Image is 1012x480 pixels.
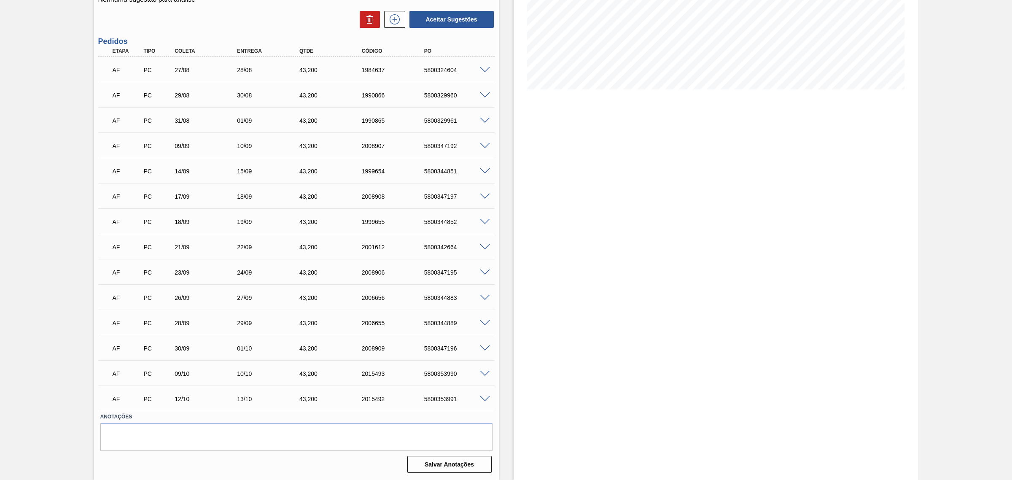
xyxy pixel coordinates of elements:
[235,193,306,200] div: 18/09/2025
[297,294,368,301] div: 43,200
[422,396,493,402] div: 5800353991
[422,92,493,99] div: 5800329960
[422,168,493,175] div: 5800344851
[113,320,142,326] p: AF
[110,289,144,307] div: Aguardando Faturamento
[297,345,368,352] div: 43,200
[113,168,142,175] p: AF
[235,370,306,377] div: 10/10/2025
[360,396,431,402] div: 2015492
[360,48,431,54] div: Código
[141,244,175,251] div: Pedido de Compra
[422,244,493,251] div: 5800342664
[110,111,144,130] div: Aguardando Faturamento
[360,294,431,301] div: 2006656
[297,244,368,251] div: 43,200
[113,143,142,149] p: AF
[297,320,368,326] div: 43,200
[172,193,243,200] div: 17/09/2025
[360,218,431,225] div: 1999655
[297,67,368,73] div: 43,200
[141,117,175,124] div: Pedido de Compra
[141,396,175,402] div: Pedido de Compra
[172,67,243,73] div: 27/08/2025
[172,92,243,99] div: 29/08/2025
[422,345,493,352] div: 5800347196
[141,67,175,73] div: Pedido de Compra
[407,456,492,473] button: Salvar Anotações
[235,218,306,225] div: 19/09/2025
[113,269,142,276] p: AF
[235,67,306,73] div: 28/08/2025
[172,370,243,377] div: 09/10/2025
[110,86,144,105] div: Aguardando Faturamento
[360,244,431,251] div: 2001612
[422,294,493,301] div: 5800344883
[235,244,306,251] div: 22/09/2025
[235,269,306,276] div: 24/09/2025
[360,67,431,73] div: 1984637
[113,117,142,124] p: AF
[110,137,144,155] div: Aguardando Faturamento
[422,48,493,54] div: PO
[360,168,431,175] div: 1999654
[360,117,431,124] div: 1990865
[297,370,368,377] div: 43,200
[141,168,175,175] div: Pedido de Compra
[235,345,306,352] div: 01/10/2025
[422,320,493,326] div: 5800344889
[110,364,144,383] div: Aguardando Faturamento
[235,143,306,149] div: 10/09/2025
[141,193,175,200] div: Pedido de Compra
[235,294,306,301] div: 27/09/2025
[110,162,144,181] div: Aguardando Faturamento
[172,117,243,124] div: 31/08/2025
[235,48,306,54] div: Entrega
[110,339,144,358] div: Aguardando Faturamento
[235,92,306,99] div: 30/08/2025
[409,11,494,28] button: Aceitar Sugestões
[172,143,243,149] div: 09/09/2025
[422,193,493,200] div: 5800347197
[113,193,142,200] p: AF
[380,11,405,28] div: Nova sugestão
[110,61,144,79] div: Aguardando Faturamento
[297,218,368,225] div: 43,200
[297,92,368,99] div: 43,200
[141,345,175,352] div: Pedido de Compra
[141,143,175,149] div: Pedido de Compra
[110,48,144,54] div: Etapa
[422,143,493,149] div: 5800347192
[110,314,144,332] div: Aguardando Faturamento
[100,411,493,423] label: Anotações
[405,10,495,29] div: Aceitar Sugestões
[422,67,493,73] div: 5800324604
[113,244,142,251] p: AF
[172,168,243,175] div: 14/09/2025
[360,92,431,99] div: 1990866
[360,320,431,326] div: 2006655
[422,269,493,276] div: 5800347195
[172,244,243,251] div: 21/09/2025
[297,168,368,175] div: 43,200
[113,67,142,73] p: AF
[235,396,306,402] div: 13/10/2025
[235,320,306,326] div: 29/09/2025
[297,117,368,124] div: 43,200
[297,269,368,276] div: 43,200
[110,213,144,231] div: Aguardando Faturamento
[110,187,144,206] div: Aguardando Faturamento
[360,143,431,149] div: 2008907
[172,269,243,276] div: 23/09/2025
[141,48,175,54] div: Tipo
[113,370,142,377] p: AF
[141,269,175,276] div: Pedido de Compra
[172,48,243,54] div: Coleta
[110,238,144,256] div: Aguardando Faturamento
[355,11,380,28] div: Excluir Sugestões
[113,218,142,225] p: AF
[422,218,493,225] div: 5800344852
[297,193,368,200] div: 43,200
[360,193,431,200] div: 2008908
[172,396,243,402] div: 12/10/2025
